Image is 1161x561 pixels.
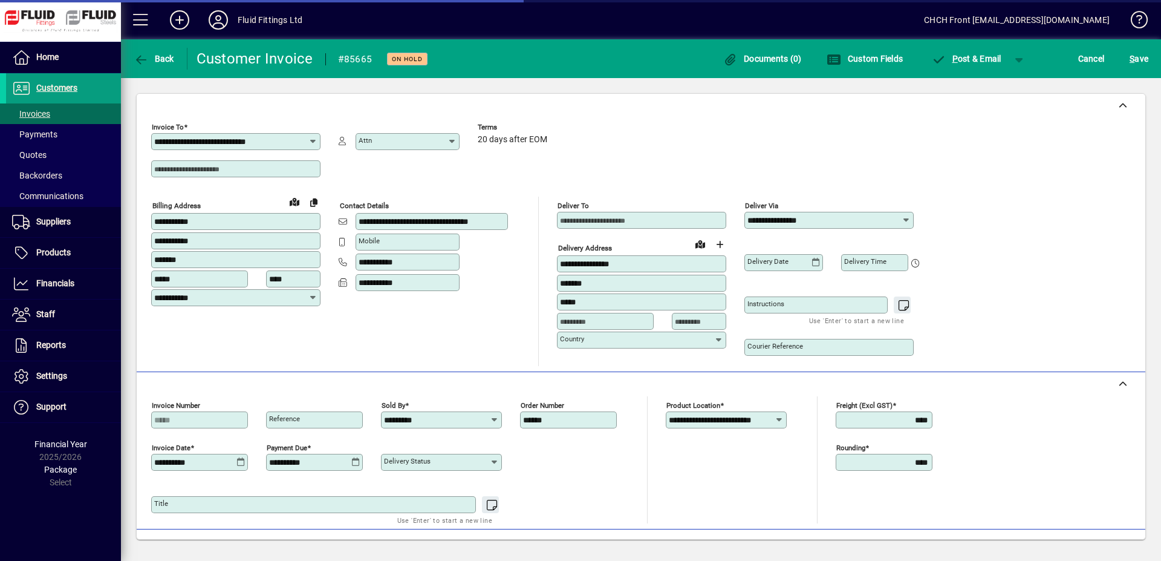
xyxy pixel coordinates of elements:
mat-label: Invoice To [152,123,184,131]
a: Backorders [6,165,121,186]
button: Documents (0) [720,48,805,70]
span: Payments [12,130,57,139]
button: Product History [725,536,796,557]
span: On hold [392,55,423,63]
div: #85665 [338,50,372,69]
mat-label: Product location [666,401,720,410]
span: Backorders [12,171,62,180]
div: Fluid Fittings Ltd [238,10,302,30]
a: Communications [6,186,121,206]
mat-hint: Use 'Enter' to start a new line [397,513,492,527]
mat-label: Sold by [382,401,405,410]
button: Post & Email [925,48,1007,70]
span: Support [36,402,67,412]
button: Save [1127,48,1151,70]
button: Product [1057,536,1118,557]
mat-label: Delivery date [747,257,789,266]
mat-label: Deliver via [745,202,778,210]
a: Suppliers [6,207,121,237]
mat-label: Deliver To [558,202,589,210]
span: Communications [12,191,83,201]
button: Add [160,9,199,31]
button: Custom Fields [824,48,906,70]
span: Home [36,52,59,62]
span: Product History [730,537,792,556]
span: Back [134,54,174,64]
span: ost & Email [931,54,1001,64]
span: P [952,54,958,64]
span: Quotes [12,150,47,160]
mat-label: Delivery status [384,457,431,465]
mat-label: Freight (excl GST) [836,401,893,410]
a: Quotes [6,145,121,165]
mat-label: Reference [269,415,300,423]
span: Terms [478,123,550,131]
mat-label: Courier Reference [747,342,803,350]
a: View on map [285,192,304,211]
span: Financials [36,278,74,288]
mat-label: Mobile [359,237,380,245]
span: Suppliers [36,217,71,226]
mat-label: Country [560,335,584,343]
span: Product [1063,537,1112,556]
mat-label: Payment due [267,444,307,452]
span: S [1130,54,1134,64]
mat-label: Attn [359,136,372,145]
span: Documents (0) [723,54,802,64]
mat-label: Rounding [836,444,865,452]
a: Invoices [6,103,121,124]
a: View on map [691,234,710,254]
span: Financial Year [34,439,87,449]
span: Settings [36,371,67,381]
span: Staff [36,309,55,319]
mat-hint: Use 'Enter' to start a new line [809,313,904,327]
a: Home [6,42,121,73]
a: Support [6,392,121,422]
app-page-header-button: Back [121,48,187,70]
a: Reports [6,330,121,361]
a: Products [6,238,121,268]
span: Package [44,465,77,474]
mat-label: Invoice date [152,444,190,452]
button: Profile [199,9,238,31]
mat-label: Title [154,499,168,508]
mat-label: Delivery time [844,257,886,266]
mat-label: Instructions [747,300,784,308]
mat-label: Invoice number [152,401,200,410]
button: Copy to Delivery address [304,192,324,212]
div: Customer Invoice [197,49,313,68]
span: ave [1130,49,1148,68]
span: Invoices [12,109,50,119]
span: Cancel [1078,49,1105,68]
span: 20 days after EOM [478,135,547,145]
span: Custom Fields [827,54,903,64]
a: Staff [6,300,121,330]
span: Products [36,248,71,257]
span: Customers [36,83,77,93]
a: Knowledge Base [1122,2,1146,42]
button: Back [131,48,177,70]
a: Settings [6,361,121,392]
mat-label: Order number [521,401,564,410]
div: CHCH Front [EMAIL_ADDRESS][DOMAIN_NAME] [924,10,1110,30]
button: Choose address [710,235,729,254]
a: Financials [6,269,121,299]
button: Cancel [1075,48,1108,70]
a: Payments [6,124,121,145]
span: Reports [36,340,66,350]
